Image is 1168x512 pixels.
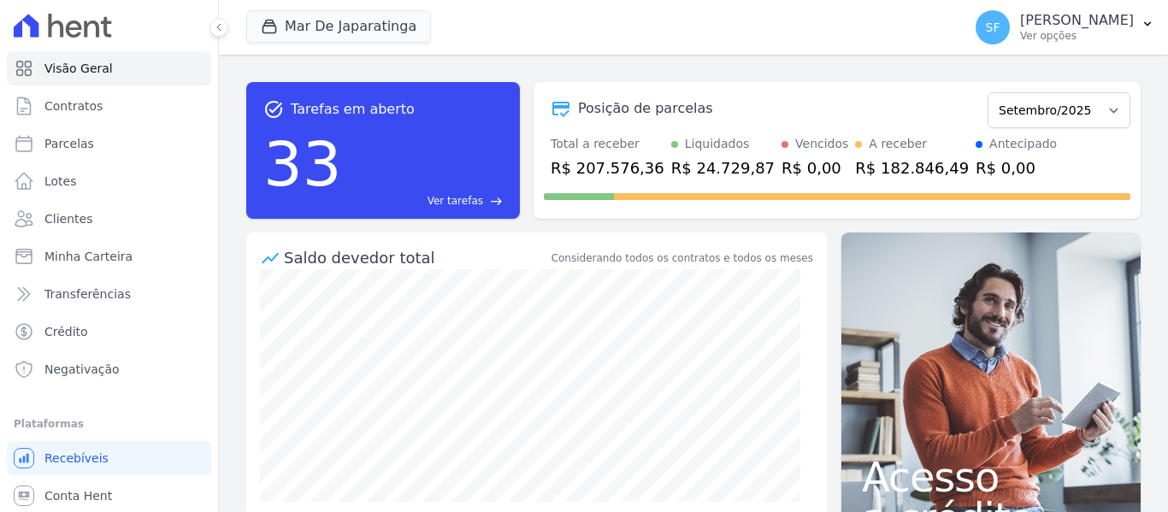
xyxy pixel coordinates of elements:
div: Saldo devedor total [284,246,548,269]
span: Lotes [44,173,77,190]
span: east [490,195,503,208]
a: Parcelas [7,127,211,161]
span: Acesso [862,456,1120,497]
p: Ver opções [1020,29,1134,43]
span: Crédito [44,323,88,340]
span: Clientes [44,210,92,227]
div: Antecipado [989,135,1057,153]
div: Plataformas [14,414,204,434]
span: Recebíveis [44,450,109,467]
button: Mar De Japaratinga [246,10,431,43]
div: Vencidos [795,135,848,153]
a: Crédito [7,315,211,349]
a: Minha Carteira [7,239,211,274]
a: Clientes [7,202,211,236]
a: Ver tarefas east [349,193,503,209]
a: Contratos [7,89,211,123]
span: SF [986,21,1000,33]
span: Parcelas [44,135,94,152]
div: R$ 0,00 [782,156,848,179]
span: Negativação [44,361,120,378]
a: Lotes [7,164,211,198]
div: R$ 207.576,36 [551,156,664,179]
div: Total a receber [551,135,664,153]
span: Tarefas em aberto [291,99,415,120]
div: R$ 24.729,87 [671,156,775,179]
span: Visão Geral [44,60,113,77]
button: SF [PERSON_NAME] Ver opções [962,3,1168,51]
div: Liquidados [685,135,750,153]
a: Negativação [7,352,211,386]
span: Transferências [44,285,131,303]
a: Transferências [7,277,211,311]
a: Visão Geral [7,51,211,85]
span: Conta Hent [44,487,112,504]
div: R$ 0,00 [976,156,1057,179]
span: Minha Carteira [44,248,133,265]
span: Contratos [44,97,103,115]
span: task_alt [263,99,284,120]
p: [PERSON_NAME] [1020,12,1134,29]
div: Considerando todos os contratos e todos os meses [552,250,813,266]
div: A receber [869,135,927,153]
span: Ver tarefas [428,193,483,209]
div: R$ 182.846,49 [855,156,969,179]
div: 33 [263,120,342,209]
a: Recebíveis [7,441,211,475]
div: Posição de parcelas [578,98,713,119]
